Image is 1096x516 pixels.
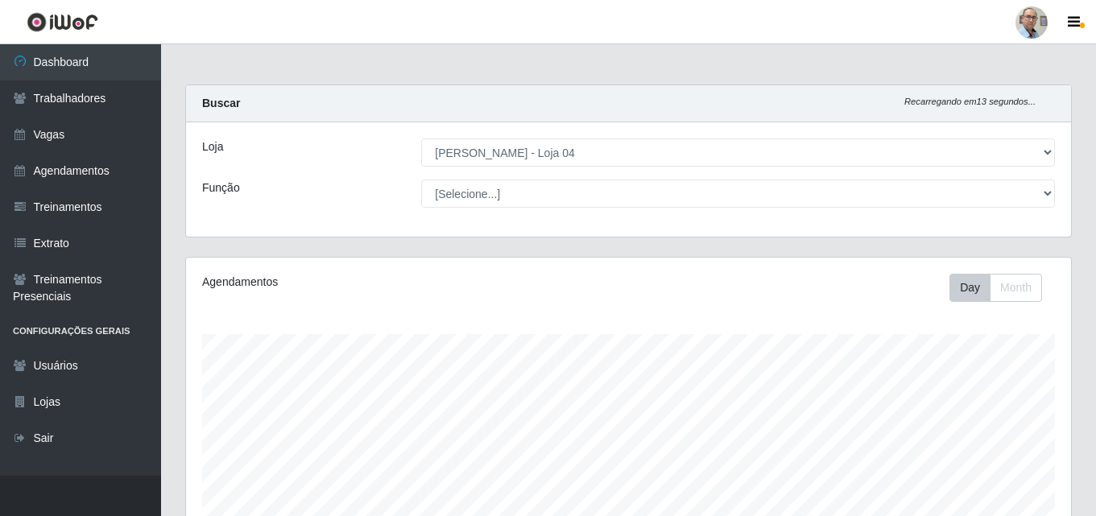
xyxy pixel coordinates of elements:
[949,274,1055,302] div: Toolbar with button groups
[27,12,98,32] img: CoreUI Logo
[202,138,223,155] label: Loja
[949,274,1042,302] div: First group
[949,274,991,302] button: Day
[990,274,1042,302] button: Month
[202,180,240,196] label: Função
[202,97,240,109] strong: Buscar
[904,97,1036,106] i: Recarregando em 13 segundos...
[202,274,544,291] div: Agendamentos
